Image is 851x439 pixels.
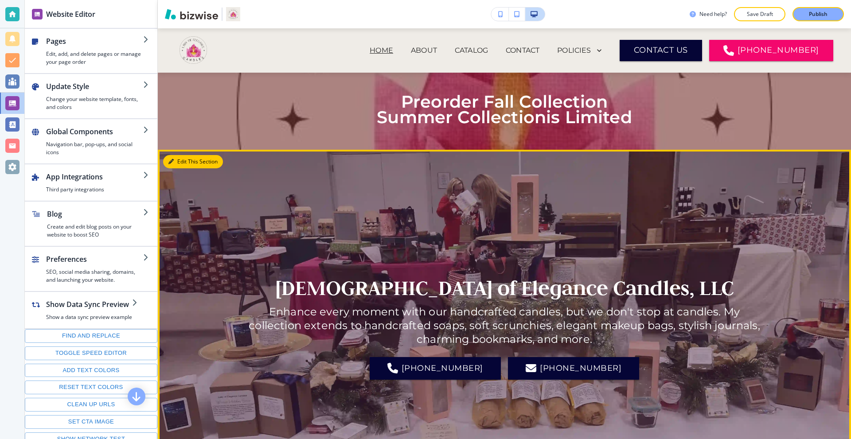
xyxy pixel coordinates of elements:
[25,364,157,377] button: Add text colors
[25,415,157,429] button: Set CTA image
[506,45,539,56] p: CONTACT
[275,273,734,303] p: [DEMOGRAPHIC_DATA] of Elegance Candles, LLC
[734,7,785,21] button: Save Draft
[46,171,143,182] h2: App Integrations
[25,329,157,343] button: Find and replace
[46,313,132,321] h4: Show a data sync preview example
[401,91,608,112] strong: Preorder Fall Collection
[46,254,143,264] h2: Preferences
[46,95,143,111] h4: Change your website template, fonts, and colors
[620,40,702,61] button: CONTACT US
[46,268,143,284] h4: SEO, social media sharing, domains, and launching your website.
[46,140,143,156] h4: Navigation bar, pop-ups, and social icons
[792,7,844,21] button: Publish
[47,209,143,219] h2: Blog
[46,81,143,92] h2: Update Style
[25,202,157,246] button: BlogCreate and edit blog posts on your website to boost SEO
[46,299,132,310] h2: Show Data Sync Preview
[746,10,774,18] p: Save Draft
[370,357,501,380] a: [PHONE_NUMBER]
[546,107,632,128] strong: is Limited
[25,29,157,73] button: PagesEdit, add, and delete pages or manage your page order
[32,9,43,19] img: editor icon
[25,164,157,201] button: App IntegrationsThird party integrations
[699,10,727,18] h3: Need help?
[46,186,143,194] h4: Third party integrations
[377,107,546,128] strong: Summer Collection
[25,398,157,412] button: Clean up URLs
[25,119,157,163] button: Global ComponentsNavigation bar, pop-ups, and social icons
[370,45,393,56] p: HOME
[46,9,95,19] h2: Website Editor
[25,346,157,360] button: Toggle speed editor
[25,292,146,328] button: Show Data Sync PreviewShow a data sync preview example
[46,36,143,47] h2: Pages
[557,45,591,56] p: POLICIES
[809,10,828,18] p: Publish
[508,357,639,380] button: [PHONE_NUMBER]
[25,247,157,291] button: PreferencesSEO, social media sharing, domains, and launching your website.
[163,155,223,168] button: Edit This Section
[455,45,488,56] p: CATALOG
[46,50,143,66] h4: Edit, add, and delete pages or manage your page order
[176,32,264,68] img: Lady Of Elegance Candles LLC
[46,126,143,137] h2: Global Components
[25,74,157,118] button: Update StyleChange your website template, fonts, and colors
[165,9,218,19] img: Bizwise Logo
[47,223,143,239] h4: Create and edit blog posts on your website to boost SEO
[245,305,764,346] p: Enhance every moment with our handcrafted candles, but we don't stop at candles. My collection ex...
[226,7,240,21] img: Your Logo
[25,381,157,394] button: Reset text colors
[709,40,833,61] a: [PHONE_NUMBER]
[411,45,437,56] p: ABOUT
